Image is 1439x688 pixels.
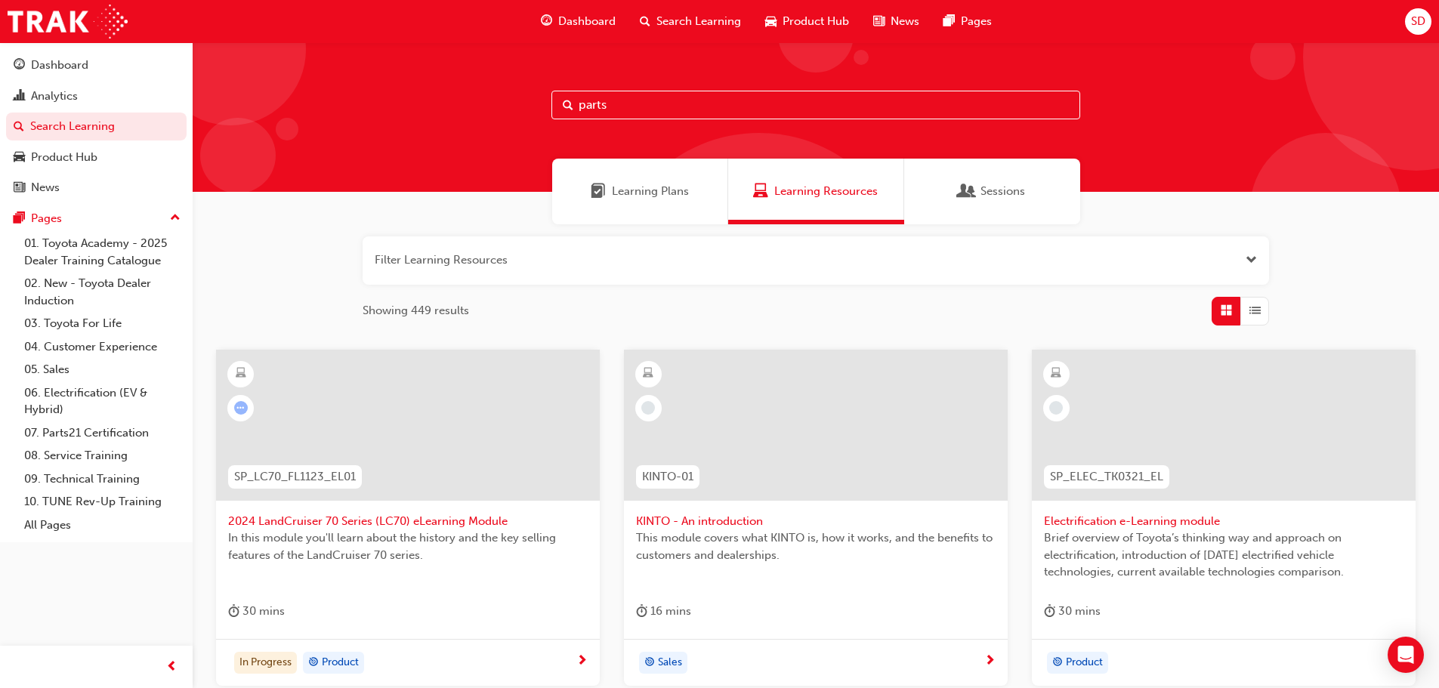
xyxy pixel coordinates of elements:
[753,183,768,200] span: Learning Resources
[1405,8,1431,35] button: SD
[1044,602,1055,621] span: duration-icon
[216,350,600,686] a: SP_LC70_FL1123_EL012024 LandCruiser 70 Series (LC70) eLearning ModuleIn this module you'll learn ...
[18,232,187,272] a: 01. Toyota Academy - 2025 Dealer Training Catalogue
[931,6,1004,37] a: pages-iconPages
[31,88,78,105] div: Analytics
[636,513,996,530] span: KINTO - An introduction
[541,12,552,31] span: guage-icon
[753,6,861,37] a: car-iconProduct Hub
[1052,653,1063,673] span: target-icon
[774,183,878,200] span: Learning Resources
[891,13,919,30] span: News
[1066,654,1103,671] span: Product
[644,653,655,673] span: target-icon
[658,654,682,671] span: Sales
[6,205,187,233] button: Pages
[1044,529,1403,581] span: Brief overview of Toyota’s thinking way and approach on electrification, introduction of [DATE] e...
[6,48,187,205] button: DashboardAnalyticsSearch LearningProduct HubNews
[234,468,356,486] span: SP_LC70_FL1123_EL01
[1051,364,1061,384] span: learningResourceType_ELEARNING-icon
[636,602,647,621] span: duration-icon
[1246,251,1257,269] button: Open the filter
[14,181,25,195] span: news-icon
[18,444,187,467] a: 08. Service Training
[636,529,996,563] span: This module covers what KINTO is, how it works, and the benefits to customers and dealerships.
[904,159,1080,224] a: SessionsSessions
[14,212,25,226] span: pages-icon
[728,159,904,224] a: Learning ResourcesLearning Resources
[529,6,628,37] a: guage-iconDashboard
[6,143,187,171] a: Product Hub
[943,12,955,31] span: pages-icon
[656,13,741,30] span: Search Learning
[641,401,655,415] span: learningRecordVerb_NONE-icon
[228,513,588,530] span: 2024 LandCruiser 70 Series (LC70) eLearning Module
[31,179,60,196] div: News
[1044,602,1101,621] div: 30 mins
[8,5,128,39] img: Trak
[14,90,25,103] span: chart-icon
[166,658,178,677] span: prev-icon
[984,655,996,668] span: next-icon
[628,6,753,37] a: search-iconSearch Learning
[31,149,97,166] div: Product Hub
[18,467,187,491] a: 09. Technical Training
[31,210,62,227] div: Pages
[234,401,248,415] span: learningRecordVerb_ATTEMPT-icon
[322,654,359,671] span: Product
[643,364,653,384] span: learningResourceType_ELEARNING-icon
[959,183,974,200] span: Sessions
[1221,302,1232,319] span: Grid
[765,12,777,31] span: car-icon
[861,6,931,37] a: news-iconNews
[591,183,606,200] span: Learning Plans
[642,468,693,486] span: KINTO-01
[552,159,728,224] a: Learning PlansLearning Plans
[18,312,187,335] a: 03. Toyota For Life
[363,302,469,319] span: Showing 449 results
[18,381,187,421] a: 06. Electrification (EV & Hybrid)
[1032,350,1416,686] a: SP_ELEC_TK0321_ELElectrification e-Learning moduleBrief overview of Toyota’s thinking way and app...
[228,529,588,563] span: In this module you'll learn about the history and the key selling features of the LandCruiser 70 ...
[612,183,689,200] span: Learning Plans
[18,421,187,445] a: 07. Parts21 Certification
[6,113,187,140] a: Search Learning
[961,13,992,30] span: Pages
[14,151,25,165] span: car-icon
[14,59,25,73] span: guage-icon
[6,51,187,79] a: Dashboard
[980,183,1025,200] span: Sessions
[31,57,88,74] div: Dashboard
[783,13,849,30] span: Product Hub
[1411,13,1425,30] span: SD
[6,82,187,110] a: Analytics
[18,358,187,381] a: 05. Sales
[1388,637,1424,673] div: Open Intercom Messenger
[170,208,181,228] span: up-icon
[576,655,588,668] span: next-icon
[636,602,691,621] div: 16 mins
[558,13,616,30] span: Dashboard
[228,602,239,621] span: duration-icon
[14,120,24,134] span: search-icon
[873,12,885,31] span: news-icon
[563,97,573,114] span: Search
[624,350,1008,686] a: KINTO-01KINTO - An introductionThis module covers what KINTO is, how it works, and the benefits t...
[18,490,187,514] a: 10. TUNE Rev-Up Training
[228,602,285,621] div: 30 mins
[640,12,650,31] span: search-icon
[18,272,187,312] a: 02. New - Toyota Dealer Induction
[1249,302,1261,319] span: List
[18,514,187,537] a: All Pages
[18,335,187,359] a: 04. Customer Experience
[308,653,319,673] span: target-icon
[6,174,187,202] a: News
[1050,468,1163,486] span: SP_ELEC_TK0321_EL
[234,652,297,674] div: In Progress
[1044,513,1403,530] span: Electrification e-Learning module
[1049,401,1063,415] span: learningRecordVerb_NONE-icon
[236,364,246,384] span: learningResourceType_ELEARNING-icon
